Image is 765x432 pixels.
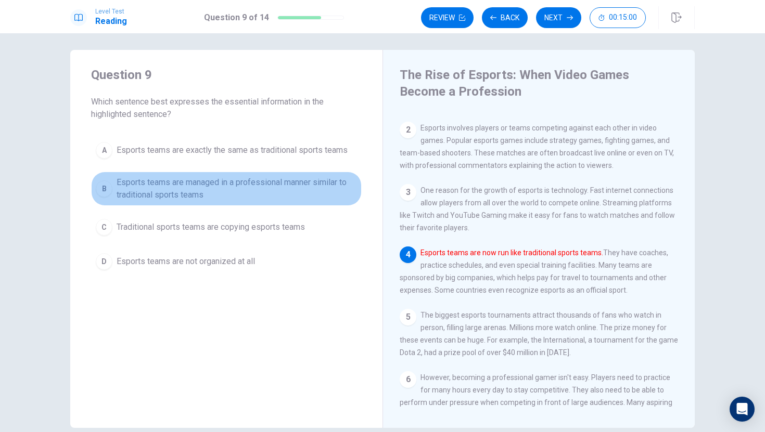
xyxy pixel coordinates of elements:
[400,184,416,201] div: 3
[400,186,675,232] span: One reason for the growth of esports is technology. Fast internet connections allow players from ...
[400,124,674,169] span: Esports involves players or teams competing against each other in video games. Popular esports ga...
[91,137,362,163] button: AEsports teams are exactly the same as traditional sports teams
[204,11,269,24] h1: Question 9 of 14
[95,8,127,15] span: Level Test
[536,7,581,28] button: Next
[730,397,755,422] div: Open Intercom Messenger
[91,214,362,240] button: CTraditional sports teams are copying esports teams
[400,309,416,325] div: 5
[400,311,678,357] span: The biggest esports tournaments attract thousands of fans who watch in person, filling large aren...
[400,246,416,263] div: 4
[117,255,255,268] span: Esports teams are not organized at all
[609,14,637,22] span: 00:15:00
[590,7,646,28] button: 00:15:00
[400,67,675,100] h4: The Rise of Esports: When Video Games Become a Profession
[91,248,362,274] button: DEsports teams are not organized at all
[420,248,603,257] font: Esports teams are now run like traditional sports teams.
[482,7,528,28] button: Back
[117,221,305,233] span: Traditional sports teams are copying esports teams
[95,15,127,28] h1: Reading
[400,122,416,138] div: 2
[91,172,362,206] button: BEsports teams are managed in a professional manner similar to traditional sports teams
[421,7,474,28] button: Review
[400,248,668,294] span: They have coaches, practice schedules, and even special training facilities. Many teams are spons...
[96,180,112,197] div: B
[91,67,362,83] h4: Question 9
[96,219,112,235] div: C
[96,142,112,159] div: A
[400,373,672,431] span: However, becoming a professional gamer isn't easy. Players need to practice for many hours every ...
[400,371,416,388] div: 6
[117,144,348,156] span: Esports teams are exactly the same as traditional sports teams
[96,253,112,270] div: D
[117,176,357,201] span: Esports teams are managed in a professional manner similar to traditional sports teams
[91,96,362,121] span: Which sentence best expresses the essential information in the highlighted sentence?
